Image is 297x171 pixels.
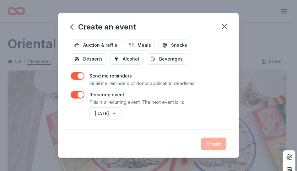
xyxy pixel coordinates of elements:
[110,53,143,65] button: Alcohol
[89,99,184,106] p: This is a recurring event. The next event is in:
[89,107,122,120] button: [DATE]
[123,55,139,63] span: Alcohol
[89,73,132,78] label: Send me reminders
[125,40,155,51] button: Meals
[71,22,136,32] div: Create an event
[171,41,187,49] span: Snacks
[71,53,106,65] button: Desserts
[89,92,124,97] label: Recurring event
[83,41,117,49] span: Auction & raffle
[159,55,183,63] span: Beverages
[89,80,194,87] p: Email me reminders of donor application deadlines
[147,53,186,65] button: Beverages
[83,55,103,63] span: Desserts
[159,40,191,51] button: Snacks
[71,40,121,51] button: Auction & raffle
[138,41,151,49] span: Meals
